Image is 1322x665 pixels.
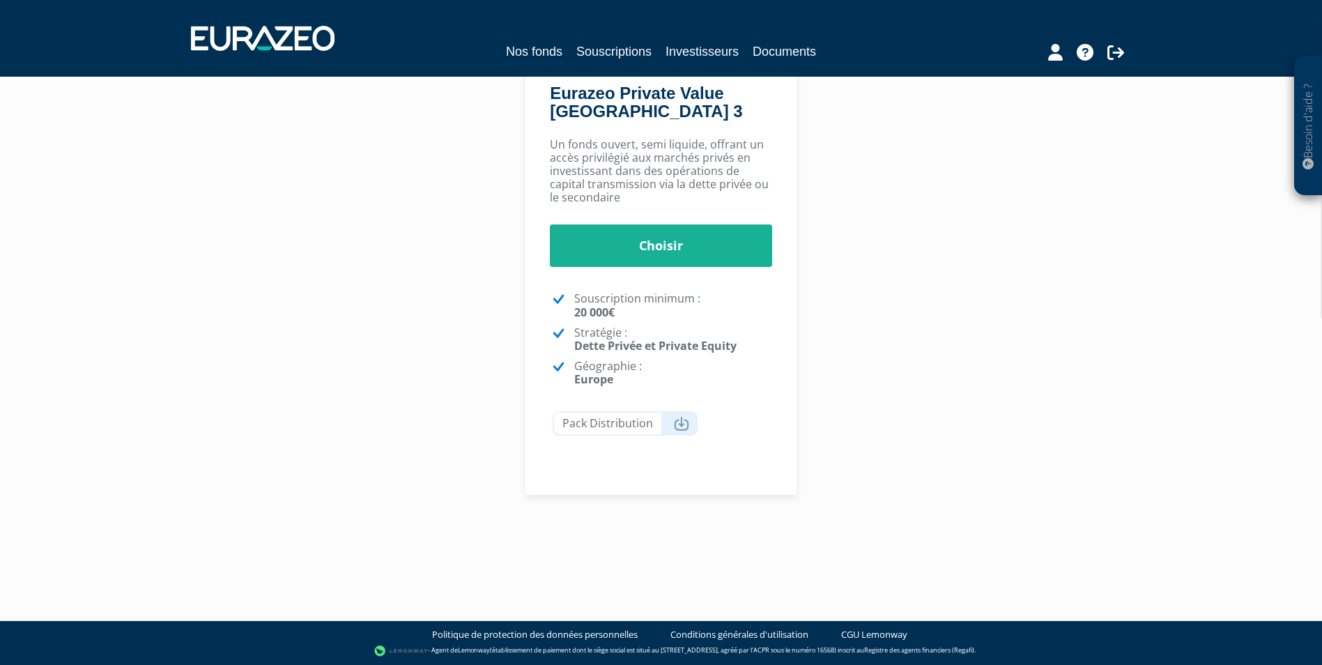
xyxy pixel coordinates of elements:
strong: Dette Privée et Private Equity [574,338,737,353]
a: Politique de protection des données personnelles [432,628,638,641]
a: Registre des agents financiers (Regafi) [864,646,974,655]
p: Besoin d'aide ? [1300,63,1316,189]
p: Géographie : [574,360,772,386]
strong: Europe [574,372,613,387]
img: 1732889491-logotype_eurazeo_blanc_rvb.png [191,26,335,51]
a: Souscriptions [576,42,652,61]
a: Choisir [550,224,772,268]
a: Pack Distribution [553,411,698,436]
a: Lemonway [458,646,490,655]
a: Conditions générales d'utilisation [670,628,808,641]
strong: 20 000€ [574,305,615,320]
p: Stratégie : [574,326,772,353]
div: - Agent de (établissement de paiement dont le siège social est situé au [STREET_ADDRESS], agréé p... [14,644,1308,658]
a: Investisseurs [666,42,739,61]
img: logo-lemonway.png [374,644,428,658]
a: CGU Lemonway [841,628,907,641]
a: Nos fonds [506,42,562,63]
a: Documents [753,42,816,61]
p: Souscription minimum : [574,292,772,319]
a: Eurazeo Private Value [GEOGRAPHIC_DATA] 3 [550,84,742,121]
p: Un fonds ouvert, semi liquide, offrant un accès privilégié aux marchés privés en investissant dan... [550,138,772,205]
